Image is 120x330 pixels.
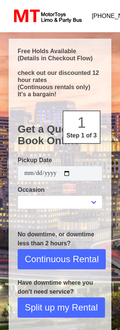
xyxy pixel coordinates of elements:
[18,55,102,62] p: (Details in Checkout Flow)
[18,84,102,91] p: (Continuous rentals only)
[18,278,102,296] p: Have downtime where you don't need service?
[25,252,99,266] span: Continuous Rental
[18,185,102,194] label: Occasion
[18,156,102,165] label: Pickup Date
[18,48,102,55] p: Free Holds Available
[77,114,85,131] span: 1
[18,230,102,248] p: No downtime, or downtime less than 2 hours?
[18,69,102,84] p: check out our discounted 12 hour rates
[10,8,83,24] img: MotorToys Logo
[18,297,105,318] button: Split up my Rental
[25,301,98,314] span: Split up my Rental
[66,131,97,140] p: Step 1 of 3
[18,91,102,98] p: It's a bargain!
[18,249,106,269] button: Continuous Rental
[18,123,102,147] h1: Get a Quote Book Online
